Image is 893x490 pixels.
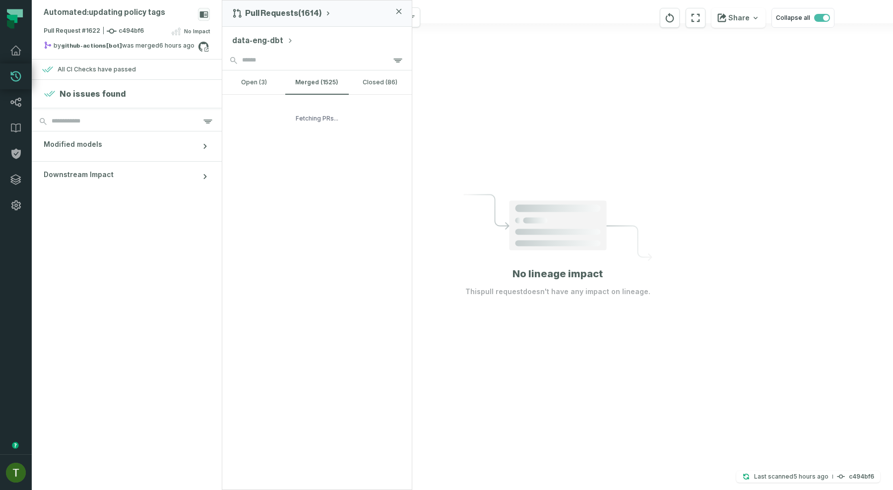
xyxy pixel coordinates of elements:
button: Pull Requests(1614) [232,8,332,18]
button: Downstream Impact [32,162,222,191]
div: by was merged [44,41,198,53]
button: Modified models [32,131,222,161]
relative-time: Aug 11, 2025, 3:52 PM GMT+3 [159,42,194,49]
button: Share [711,8,765,28]
span: Downstream Impact [44,170,114,180]
relative-time: Aug 11, 2025, 4:28 PM GMT+3 [793,473,829,480]
button: merged (1525) [285,70,348,94]
button: Last scanned[DATE] 4:28:07 PMc494bf6 [736,471,880,483]
div: Fetching PRs... [222,95,412,142]
span: Pull Request #1622 c494bf6 [44,26,144,36]
p: This pull request doesn't have any impact on lineage. [465,287,650,297]
div: All CI Checks have passed [58,65,136,73]
button: closed (86) [349,70,412,94]
div: Tooltip anchor [11,441,20,450]
a: View on github [197,40,210,53]
span: No Impact [184,27,210,35]
button: data-eng-dbt [232,35,293,47]
div: Automated: updating policy tags [44,8,165,17]
p: Last scanned [754,472,829,482]
h4: No issues found [60,88,126,100]
strong: github-actions[bot] [61,43,122,49]
h1: No lineage impact [512,267,603,281]
button: open (3) [222,70,285,94]
button: Collapse all [771,8,834,28]
span: Modified models [44,139,102,149]
h4: c494bf6 [849,474,874,480]
img: avatar of Tomer Galun [6,463,26,483]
